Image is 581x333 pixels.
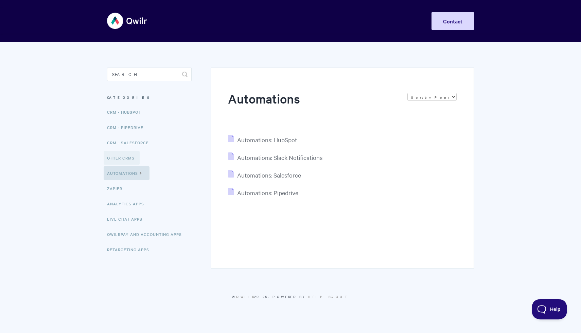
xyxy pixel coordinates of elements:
p: © 2025. [107,294,474,300]
span: Automations: Pipedrive [237,189,298,197]
h3: Categories [107,91,192,104]
a: Contact [432,12,474,30]
input: Search [107,68,192,81]
a: Analytics Apps [107,197,149,210]
a: Live Chat Apps [107,212,147,226]
h1: Automations [228,90,401,119]
a: Automations: Salesforce [228,171,301,179]
a: CRM - Salesforce [107,136,154,149]
a: QwilrPay and Accounting Apps [107,227,187,241]
a: Qwilr [236,294,254,299]
a: CRM - Pipedrive [107,121,148,134]
a: Automations: Slack Notifications [228,153,322,161]
select: Page reloads on selection [407,93,457,101]
img: Qwilr Help Center [107,8,147,34]
span: Automations: HubSpot [237,136,297,144]
span: Automations: Salesforce [237,171,301,179]
a: Automations [104,166,149,180]
span: Powered by [272,294,349,299]
span: Automations: Slack Notifications [237,153,322,161]
a: Other CRMs [104,151,140,165]
a: Automations: Pipedrive [228,189,298,197]
a: Retargeting Apps [107,243,154,256]
iframe: Toggle Customer Support [532,299,567,319]
a: Zapier [107,182,127,195]
a: Help Scout [308,294,349,299]
a: CRM - HubSpot [107,105,146,119]
a: Automations: HubSpot [228,136,297,144]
